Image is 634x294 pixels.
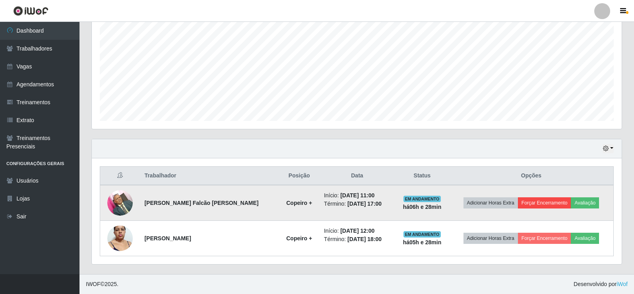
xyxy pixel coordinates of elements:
[340,192,374,199] time: [DATE] 11:00
[571,197,599,208] button: Avaliação
[395,167,449,185] th: Status
[86,281,101,287] span: IWOF
[140,167,279,185] th: Trabalhador
[324,191,390,200] li: Início:
[403,204,442,210] strong: há 06 h e 28 min
[319,167,395,185] th: Data
[571,233,599,244] button: Avaliação
[518,233,571,244] button: Forçar Encerramento
[107,221,133,255] img: 1701877774523.jpeg
[324,200,390,208] li: Término:
[286,235,312,241] strong: Copeiro +
[86,280,118,288] span: © 2025 .
[324,227,390,235] li: Início:
[347,236,382,242] time: [DATE] 18:00
[574,280,628,288] span: Desenvolvido por
[403,231,441,238] span: EM ANDAMENTO
[463,197,518,208] button: Adicionar Horas Extra
[13,6,48,16] img: CoreUI Logo
[340,228,374,234] time: [DATE] 12:00
[279,167,319,185] th: Posição
[463,233,518,244] button: Adicionar Horas Extra
[449,167,614,185] th: Opções
[518,197,571,208] button: Forçar Encerramento
[107,186,133,220] img: 1697117733428.jpeg
[324,235,390,243] li: Término:
[144,200,258,206] strong: [PERSON_NAME] Falcão [PERSON_NAME]
[403,196,441,202] span: EM ANDAMENTO
[144,235,191,241] strong: [PERSON_NAME]
[403,239,442,245] strong: há 05 h e 28 min
[347,201,382,207] time: [DATE] 17:00
[617,281,628,287] a: iWof
[286,200,312,206] strong: Copeiro +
